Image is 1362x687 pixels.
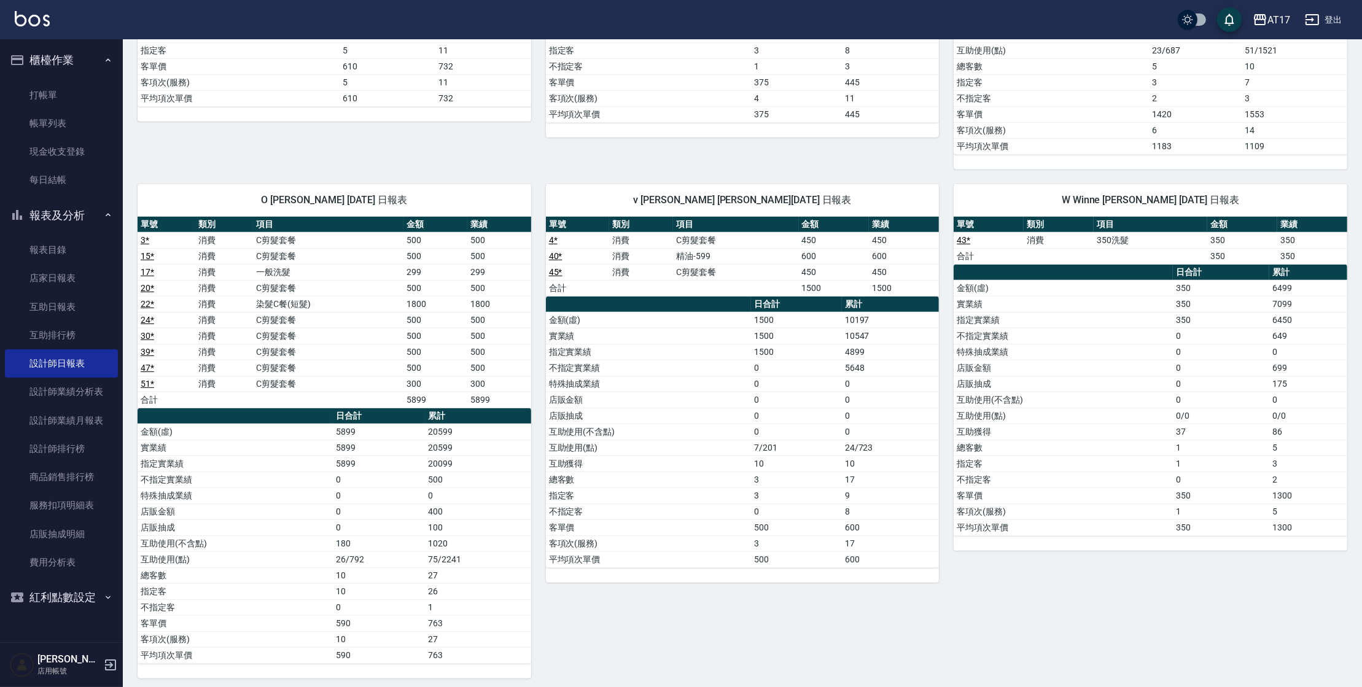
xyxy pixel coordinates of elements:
[842,503,940,519] td: 8
[1269,328,1347,344] td: 649
[152,194,516,206] span: O [PERSON_NAME] [DATE] 日報表
[546,535,752,551] td: 客項次(服務)
[138,424,333,440] td: 金額(虛)
[426,535,531,551] td: 1020
[673,217,799,233] th: 項目
[403,392,467,408] td: 5899
[195,264,253,280] td: 消費
[426,503,531,519] td: 400
[333,456,426,472] td: 5899
[546,297,940,568] table: a dense table
[842,376,940,392] td: 0
[842,90,940,106] td: 11
[546,519,752,535] td: 客單價
[253,360,403,376] td: C剪髮套餐
[403,264,467,280] td: 299
[751,535,842,551] td: 3
[546,106,752,122] td: 平均項次單價
[968,194,1333,206] span: W Winne [PERSON_NAME] [DATE] 日報表
[954,376,1173,392] td: 店販抽成
[403,296,467,312] td: 1800
[1149,122,1242,138] td: 6
[751,392,842,408] td: 0
[799,280,869,296] td: 1500
[954,487,1173,503] td: 客單價
[609,248,673,264] td: 消費
[333,487,426,503] td: 0
[751,344,842,360] td: 1500
[1173,408,1269,424] td: 0/0
[1149,42,1242,58] td: 23/687
[1207,232,1277,248] td: 350
[403,360,467,376] td: 500
[467,376,531,392] td: 300
[546,344,752,360] td: 指定實業績
[426,440,531,456] td: 20599
[403,376,467,392] td: 300
[5,138,118,166] a: 現金收支登錄
[195,328,253,344] td: 消費
[609,264,673,280] td: 消費
[1173,392,1269,408] td: 0
[546,74,752,90] td: 客單價
[842,487,940,503] td: 9
[5,236,118,264] a: 報表目錄
[138,472,333,487] td: 不指定實業績
[5,293,118,321] a: 互助日報表
[954,122,1149,138] td: 客項次(服務)
[842,551,940,567] td: 600
[403,344,467,360] td: 500
[751,376,842,392] td: 0
[1173,440,1269,456] td: 1
[954,74,1149,90] td: 指定客
[1094,217,1207,233] th: 項目
[333,472,426,487] td: 0
[1217,7,1242,32] button: save
[253,312,403,328] td: C剪髮套餐
[333,440,426,456] td: 5899
[195,280,253,296] td: 消費
[751,551,842,567] td: 500
[751,472,842,487] td: 3
[5,200,118,231] button: 報表及分析
[1242,42,1347,58] td: 51/1521
[195,232,253,248] td: 消費
[869,232,939,248] td: 450
[1094,232,1207,248] td: 350洗髮
[1269,280,1347,296] td: 6499
[954,265,1347,536] table: a dense table
[1269,519,1347,535] td: 1300
[561,194,925,206] span: v [PERSON_NAME] [PERSON_NAME][DATE] 日報表
[138,567,333,583] td: 總客數
[546,472,752,487] td: 總客數
[842,297,940,312] th: 累計
[1277,217,1347,233] th: 業績
[1173,265,1269,281] th: 日合計
[954,408,1173,424] td: 互助使用(點)
[799,264,869,280] td: 450
[138,487,333,503] td: 特殊抽成業績
[842,328,940,344] td: 10547
[1269,440,1347,456] td: 5
[195,344,253,360] td: 消費
[673,248,799,264] td: 精油-599
[340,58,435,74] td: 610
[751,440,842,456] td: 7/201
[799,248,869,264] td: 600
[467,344,531,360] td: 500
[1173,296,1269,312] td: 350
[138,503,333,519] td: 店販金額
[403,217,467,233] th: 金額
[1277,248,1347,264] td: 350
[1269,392,1347,408] td: 0
[403,328,467,344] td: 500
[954,217,1347,265] table: a dense table
[1269,487,1347,503] td: 1300
[5,520,118,548] a: 店販抽成明細
[426,487,531,503] td: 0
[403,280,467,296] td: 500
[869,217,939,233] th: 業績
[954,106,1149,122] td: 客單價
[253,328,403,344] td: C剪髮套餐
[954,280,1173,296] td: 金額(虛)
